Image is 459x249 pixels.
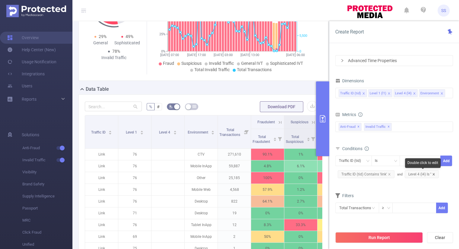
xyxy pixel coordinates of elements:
[413,92,416,96] i: icon: close
[273,137,276,138] i: icon: caret-up
[149,104,152,109] span: %
[218,207,251,219] p: 19
[270,61,303,66] span: Sophisticated IVT
[85,231,118,242] p: Link
[284,149,317,160] p: 1%
[173,130,177,133] div: Sort
[22,178,72,190] span: Brand Safety
[260,101,303,112] button: Download PDF
[339,89,367,97] li: Traffic ID (tid)
[22,97,37,102] span: Reports
[85,196,118,207] p: Link
[7,32,39,44] a: Overview
[284,196,317,207] p: 2.7%
[118,207,151,219] p: 71
[253,135,271,144] span: Total Fraudulent
[387,123,390,131] span: ✕
[86,86,109,93] h2: Data Table
[251,196,284,207] p: 64.1%
[375,156,382,166] div: Is
[284,219,317,231] p: 33.3%
[85,219,118,231] p: Link
[317,160,350,172] p: 10.8%
[218,149,251,160] p: 271,610
[335,29,364,35] span: Create Report
[85,149,118,160] p: Link
[251,149,284,160] p: 90.1%
[440,156,452,166] button: Add
[420,90,439,97] div: Environment
[85,102,142,111] input: Search...
[340,90,361,97] div: Traffic ID (tid)
[317,231,350,242] p: 50%
[284,160,317,172] p: 6.1%
[241,53,259,57] tspan: [DATE] 13:00
[211,130,215,131] i: icon: caret-up
[85,172,118,184] p: Link
[284,184,317,195] p: 1.2%
[251,207,284,219] p: 0%
[118,172,151,184] p: 76
[91,130,107,134] span: Traffic ID
[85,160,118,172] p: Link
[382,203,388,213] div: ≥
[211,130,215,133] div: Sort
[185,196,218,207] p: Desktop
[317,172,350,184] p: 100%
[364,123,392,131] span: Invalid Traffic
[342,146,369,151] span: Conditions
[286,135,304,144] span: Total Suspicious
[185,172,218,184] p: Other
[336,55,453,66] div: icon: rightAdvanced Time Properties
[173,132,177,134] i: icon: caret-down
[159,130,171,134] span: Level 4
[7,80,32,92] a: Users
[405,158,441,168] div: Double click to edit
[22,93,37,105] a: Reports
[387,92,390,96] i: icon: close
[157,104,160,109] span: #
[161,49,165,53] tspan: 0%
[309,129,317,148] i: Filter menu
[218,219,251,231] p: 12
[22,166,72,178] span: Visibility
[365,147,369,151] i: icon: info-circle
[185,231,218,242] p: Mobile InApp
[6,5,66,17] img: Protected Media
[114,40,141,46] div: Sophisticated
[112,49,120,54] span: 78%
[188,130,209,134] span: Environment
[85,207,118,219] p: Link
[284,231,317,242] p: 0%
[22,202,72,214] span: Passport
[273,137,277,140] div: Sort
[22,154,72,166] span: Invalid Traffic
[209,61,234,66] span: Invalid Traffic
[335,112,356,117] span: Metrics
[219,128,241,137] span: Total Transactions
[339,156,365,166] div: Traffic ID (tid)
[388,173,391,176] i: icon: close
[251,172,284,184] p: 100%
[159,32,165,36] tspan: 25%
[273,139,276,140] i: icon: caret-down
[257,120,275,124] span: Fraudulent
[427,232,453,243] button: Clear
[237,67,272,72] span: Total Transactions
[307,137,310,138] i: icon: caret-up
[109,132,112,134] i: icon: caret-down
[193,105,196,108] i: icon: table
[251,160,284,172] p: 4.8%
[173,130,177,131] i: icon: caret-up
[169,105,173,108] i: icon: bg-colors
[218,231,251,242] p: 2
[317,219,350,231] p: 41.7%
[22,129,39,141] span: Solutions
[368,89,392,97] li: Level 1 (l1)
[397,172,441,176] span: and
[284,172,317,184] p: 0%
[335,78,364,83] span: Dimensions
[194,67,230,72] span: Total Invalid Traffic
[160,53,179,57] tspan: [DATE] 07:00
[436,203,448,213] button: Add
